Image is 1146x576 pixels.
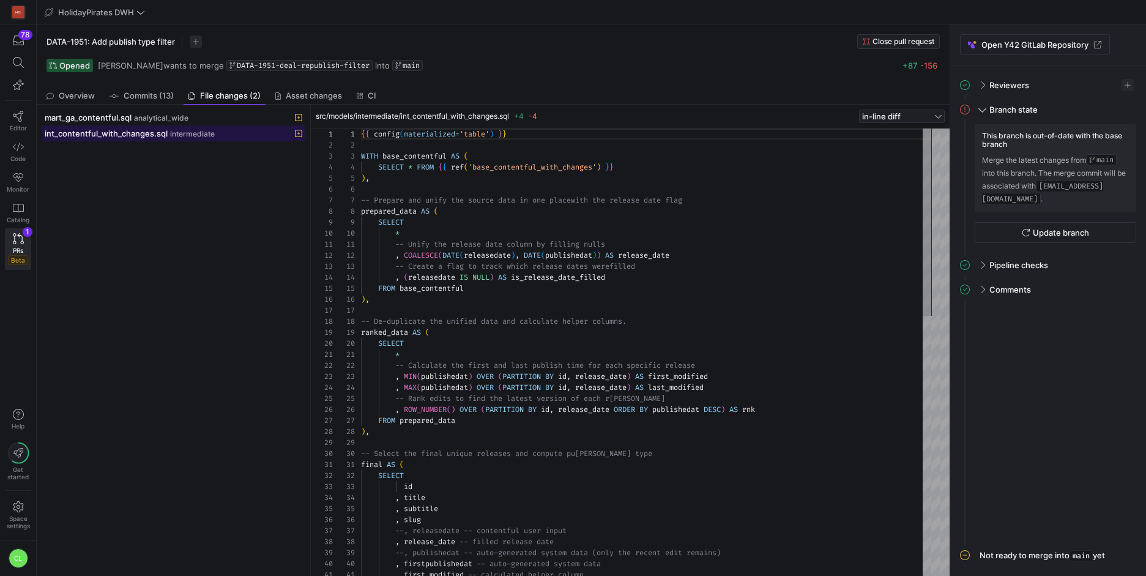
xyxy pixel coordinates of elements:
[365,427,370,436] span: ,
[5,545,31,571] button: CL
[464,151,468,161] span: (
[311,492,333,503] div: 34
[333,261,355,272] div: 13
[311,404,333,415] div: 26
[333,184,355,195] div: 6
[417,372,421,381] span: (
[45,113,132,122] span: mart_ga_contentful.sql
[13,247,23,254] span: PRs
[729,405,738,414] span: AS
[451,405,455,414] span: )
[333,437,355,448] div: 29
[395,394,609,403] span: -- Rank edits to find the latest version of each r
[311,426,333,437] div: 28
[545,372,554,381] span: BY
[982,154,1129,205] div: Merge the latest changes from into this branch. The merge commit will be associated with .
[9,548,28,568] div: CL
[460,129,489,139] span: 'table'
[12,6,24,18] div: HG
[515,250,519,260] span: ,
[368,92,376,100] span: CI
[333,404,355,415] div: 26
[311,184,333,195] div: 6
[460,250,464,260] span: (
[404,515,421,525] span: slug
[468,383,472,392] span: )
[434,206,438,216] span: (
[333,217,355,228] div: 9
[59,92,95,100] span: Overview
[311,195,333,206] div: 7
[558,372,567,381] span: id
[361,195,571,205] span: -- Prepare and unify the source data in one place
[311,360,333,371] div: 22
[5,106,31,137] a: Editor
[200,92,261,100] span: File changes (2)
[960,545,1136,566] mat-expansion-panel-header: Not ready to merge intomainyet
[333,140,355,151] div: 2
[361,173,365,183] span: )
[124,92,174,100] span: Commits (13)
[960,124,1136,255] div: Branch state
[404,559,472,569] span: firstpublishedat
[311,162,333,173] div: 4
[421,383,468,392] span: publishedat
[59,61,90,70] span: Opened
[920,61,937,70] span: -156
[10,124,27,132] span: Editor
[639,405,648,414] span: BY
[980,550,1105,561] div: Not ready to merge into yet
[311,305,333,316] div: 17
[404,537,455,547] span: release_date
[311,349,333,360] div: 21
[378,283,395,293] span: FROM
[311,140,333,151] div: 2
[333,547,355,558] div: 39
[502,383,541,392] span: PARTITION
[511,272,605,282] span: is_release_date_filled
[311,558,333,569] div: 40
[374,129,400,139] span: config
[333,514,355,525] div: 36
[311,415,333,426] div: 27
[378,416,395,425] span: FROM
[333,393,355,404] div: 25
[404,383,417,392] span: MAX
[395,272,400,282] span: ,
[541,250,545,260] span: (
[404,372,417,381] span: MIN
[558,383,567,392] span: id
[529,111,537,121] span: -4
[960,280,1136,299] mat-expansion-panel-header: Comments
[1033,228,1089,238] span: Update branch
[498,383,502,392] span: (
[395,383,400,392] span: ,
[42,4,148,20] button: HolidayPirates DWH
[333,206,355,217] div: 8
[395,239,605,249] span: -- Unify the release date column by filling nulls
[361,129,365,139] span: {
[609,162,614,172] span: }
[1096,155,1114,164] span: main
[333,448,355,459] div: 30
[627,372,631,381] span: )
[7,466,29,481] span: Get started
[333,536,355,547] div: 38
[609,548,721,558] span: y the recent edit remains)
[42,125,305,141] button: int_contentful_with_changes.sqlintermediate
[451,151,460,161] span: AS
[485,405,524,414] span: PARTITION
[333,382,355,393] div: 24
[311,129,333,140] div: 1
[316,112,509,121] span: src/models/intermediate/int_contentful_with_changes.sql
[498,372,502,381] span: (
[567,383,571,392] span: ,
[400,129,404,139] span: (
[502,129,507,139] span: }
[361,460,382,469] span: final
[333,492,355,503] div: 34
[311,393,333,404] div: 25
[395,526,567,536] span: --, releasedate -- contentful user input
[45,129,168,138] span: int_contentful_with_changes.sql
[960,255,1136,275] mat-expansion-panel-header: Pipeline checks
